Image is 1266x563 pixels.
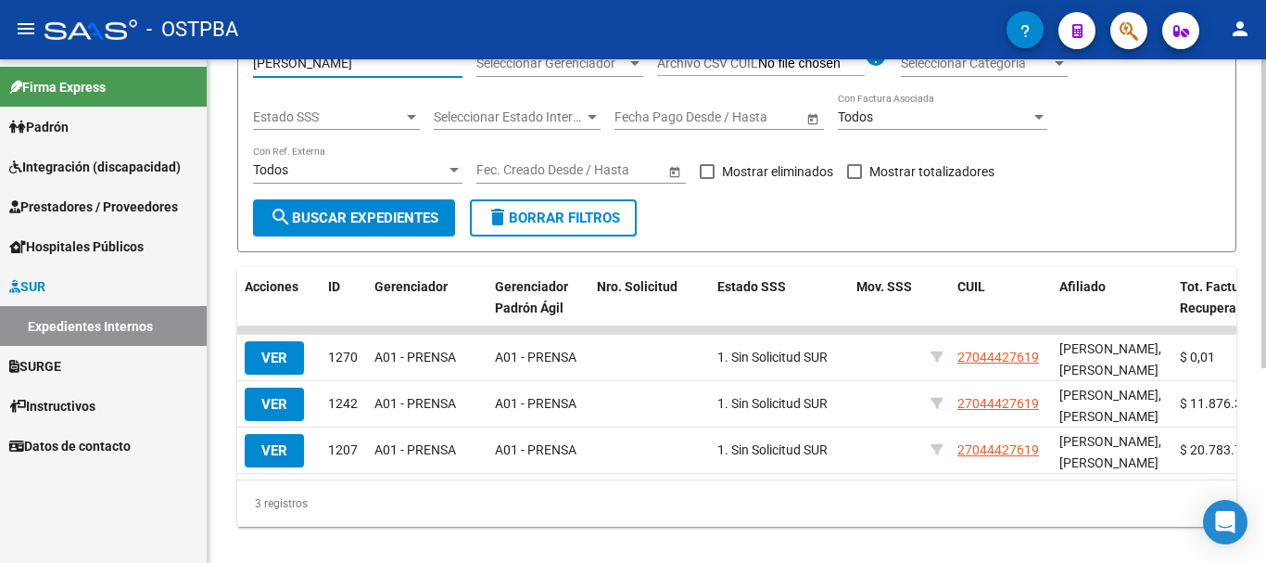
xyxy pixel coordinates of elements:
[434,109,584,125] span: Seleccionar Estado Interno
[374,396,456,411] span: A01 - PRENSA
[710,267,849,328] datatable-header-cell: Estado SSS
[245,341,304,375] button: VER
[901,56,1051,71] span: Seleccionar Categoria
[665,161,684,181] button: Open calendar
[253,162,288,177] span: Todos
[495,442,576,457] span: A01 - PRENSA
[9,77,106,97] span: Firma Express
[614,109,672,125] input: Start date
[9,157,181,177] span: Integración (discapacidad)
[9,396,95,416] span: Instructivos
[1229,18,1251,40] mat-icon: person
[9,436,131,456] span: Datos de contacto
[849,267,923,328] datatable-header-cell: Mov. SSS
[869,160,994,183] span: Mostrar totalizadores
[758,56,865,72] input: Archivo CSV CUIL
[245,279,298,294] span: Acciones
[1203,500,1247,544] div: Open Intercom Messenger
[957,350,1039,365] span: 27044427619
[717,396,828,411] span: 1. Sin Solicitud SUR
[470,199,637,237] button: Borrar Filtros
[495,350,576,365] span: A01 - PRENSA
[237,267,321,328] datatable-header-cell: Acciones
[9,197,178,217] span: Prestadores / Proveedores
[9,276,45,297] span: SUR
[495,279,568,315] span: Gerenciador Padrón Ágil
[487,210,620,226] span: Borrar Filtros
[550,162,640,178] input: End date
[374,350,456,365] span: A01 - PRENSA
[270,210,438,226] span: Buscar Expedientes
[9,117,69,137] span: Padrón
[1052,267,1172,328] datatable-header-cell: Afiliado
[1059,341,1161,377] span: [PERSON_NAME], [PERSON_NAME]
[1059,279,1106,294] span: Afiliado
[476,162,534,178] input: Start date
[253,109,403,125] span: Estado SSS
[245,434,304,467] button: VER
[328,279,340,294] span: ID
[950,267,1052,328] datatable-header-cell: CUIL
[367,267,487,328] datatable-header-cell: Gerenciador
[487,206,509,228] mat-icon: delete
[688,109,779,125] input: End date
[476,56,627,71] span: Seleccionar Gerenciador
[261,396,287,413] span: VER
[253,199,455,237] button: Buscar Expedientes
[245,388,304,421] button: VER
[589,267,710,328] datatable-header-cell: Nro. Solicitud
[803,109,822,128] button: Open calendar
[487,267,589,328] datatable-header-cell: Gerenciador Padrón Ágil
[957,279,985,294] span: CUIL
[374,279,448,294] span: Gerenciador
[261,350,287,366] span: VER
[838,109,873,124] span: Todos
[957,442,1039,457] span: 27044427619
[722,160,833,183] span: Mostrar eliminados
[495,396,576,411] span: A01 - PRENSA
[1059,388,1161,424] span: [PERSON_NAME], [PERSON_NAME]
[717,279,786,294] span: Estado SSS
[374,442,456,457] span: A01 - PRENSA
[328,442,358,457] span: 1207
[1180,279,1261,315] span: Tot. Facturas Recuperables
[9,356,61,377] span: SURGE
[1180,350,1215,365] span: $ 0,01
[261,442,287,459] span: VER
[717,350,828,365] span: 1. Sin Solicitud SUR
[328,396,358,411] span: 1242
[657,56,758,70] span: Archivo CSV CUIL
[957,396,1039,411] span: 27044427619
[328,350,358,365] span: 1270
[15,18,37,40] mat-icon: menu
[146,9,238,50] span: - OSTPBA
[717,442,828,457] span: 1. Sin Solicitud SUR
[9,237,144,257] span: Hospitales Públicos
[270,206,292,228] mat-icon: search
[856,279,912,294] span: Mov. SSS
[597,279,677,294] span: Nro. Solicitud
[321,267,367,328] datatable-header-cell: ID
[1059,434,1161,470] span: [PERSON_NAME], [PERSON_NAME]
[237,480,1236,527] div: 3 registros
